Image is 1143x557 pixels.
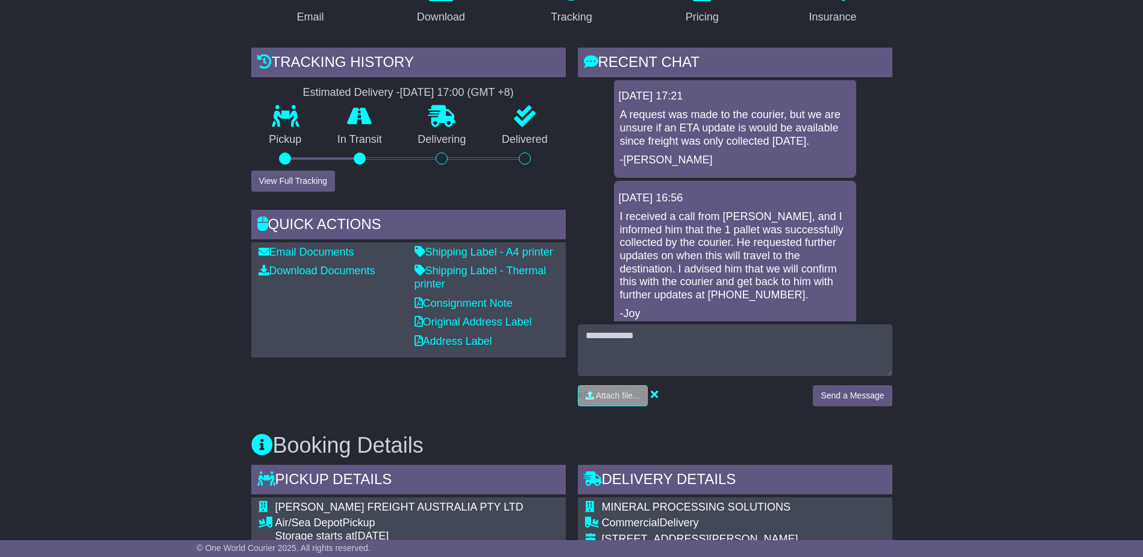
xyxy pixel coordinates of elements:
div: Storage starts at [275,530,524,543]
a: Shipping Label - A4 printer [415,246,553,258]
div: [DATE] 17:00 (GMT +8) [400,86,514,99]
p: In Transit [319,133,400,146]
button: Send a Message [813,385,892,406]
a: Download Documents [258,265,375,277]
span: Air/Sea Depot [275,517,343,529]
a: Original Address Label [415,316,532,328]
a: Email Documents [258,246,354,258]
div: [STREET_ADDRESS][PERSON_NAME] [602,533,834,546]
p: Pickup [251,133,320,146]
div: Email [296,9,324,25]
div: Delivery [602,517,834,530]
p: Delivered [484,133,566,146]
div: Quick Actions [251,210,566,242]
button: View Full Tracking [251,171,335,192]
a: Consignment Note [415,297,513,309]
p: I received a call from [PERSON_NAME], and I informed him that the 1 pallet was successfully colle... [620,210,850,301]
a: Shipping Label - Thermal printer [415,265,546,290]
div: Pickup [275,517,524,530]
span: © One World Courier 2025. All rights reserved. [196,543,371,553]
span: [PERSON_NAME] FREIGHT AUSTRALIA PTY LTD [275,501,524,513]
p: -[PERSON_NAME] [620,154,850,167]
div: Insurance [809,9,857,25]
div: [DATE] 17:21 [619,90,851,103]
p: A request was made to the courier, but we are unsure if an ETA update is would be available since... [620,109,850,148]
a: Address Label [415,335,492,347]
div: Estimated Delivery - [251,86,566,99]
div: Pickup Details [251,465,566,497]
div: Tracking history [251,48,566,80]
p: Delivering [400,133,484,146]
div: Download [417,9,465,25]
span: [DATE] [355,530,389,542]
span: Commercial [602,517,660,529]
div: Tracking [551,9,592,25]
div: Delivery Details [578,465,892,497]
h3: Booking Details [251,433,892,458]
div: Pricing [686,9,719,25]
div: RECENT CHAT [578,48,892,80]
div: [DATE] 16:56 [619,192,851,205]
p: -Joy [620,307,850,321]
span: MINERAL PROCESSING SOLUTIONS [602,501,791,513]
